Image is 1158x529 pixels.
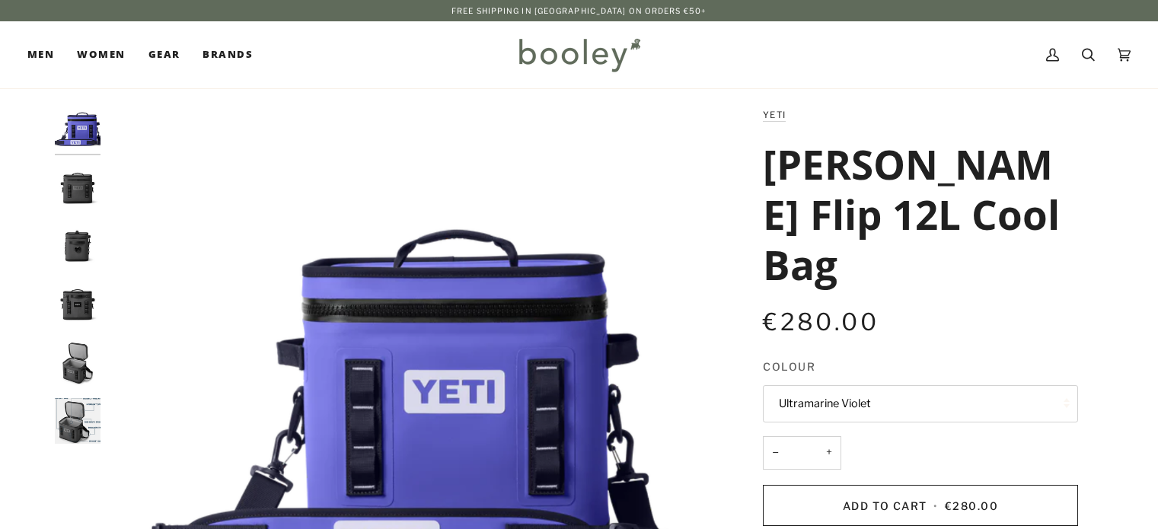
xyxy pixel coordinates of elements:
[55,107,100,152] img: Yeti Hopper Flip 12L Cool Bag Ultramarine Violet - Booley Galway
[512,33,646,77] img: Booley
[55,398,100,444] img: Yeti Hopper Flip 12L Cool Bag - Booley Galway
[763,485,1078,526] button: Add to Cart • €280.00
[763,436,841,470] input: Quantity
[137,21,192,88] a: Gear
[763,359,815,374] span: Colour
[203,47,253,62] span: Brands
[817,436,841,470] button: +
[930,499,941,512] span: •
[191,21,264,88] a: Brands
[77,47,125,62] span: Women
[27,21,65,88] a: Men
[945,499,999,512] span: €280.00
[27,47,54,62] span: Men
[763,139,1067,289] h1: [PERSON_NAME] Flip 12L Cool Bag
[55,165,100,211] img: Yeti Hopper Flip 12L Cool Bag - Booley Galway
[763,436,787,470] button: −
[451,5,707,17] p: Free Shipping in [GEOGRAPHIC_DATA] on Orders €50+
[55,282,100,327] img: Yeti Hopper Flip 12L Cool Bag - Booley Galway
[65,21,136,88] a: Women
[843,499,927,512] span: Add to Cart
[763,308,879,336] span: €280.00
[763,110,786,120] a: YETI
[55,340,100,386] img: Yeti Hopper Flip 12L Cool Bag - Booley Galway
[55,223,100,269] img: Yeti Hopper Flip 12L Cool Bag - Booley Galway
[763,385,1078,422] button: Ultramarine Violet
[148,47,180,62] span: Gear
